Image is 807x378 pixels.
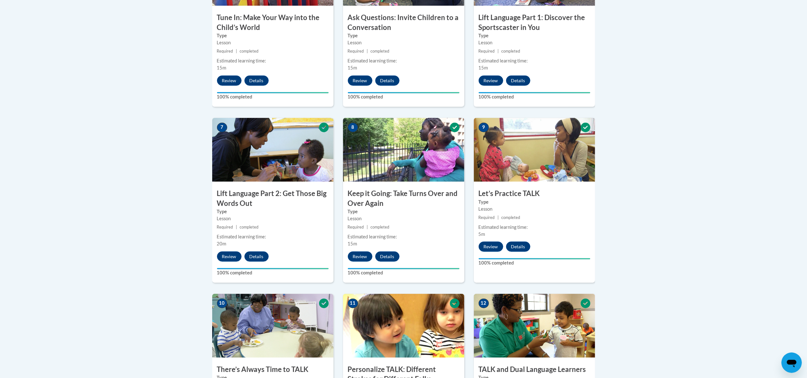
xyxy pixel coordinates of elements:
button: Review [217,76,242,86]
h3: Tune In: Make Your Way into the Child’s World [212,13,333,33]
span: Required [217,225,233,229]
h3: Lift Language Part 2: Get Those Big Words Out [212,189,333,208]
span: | [367,49,368,54]
img: Course Image [212,294,333,358]
button: Review [479,242,503,252]
div: Estimated learning time: [479,224,590,231]
div: Your progress [217,92,329,93]
button: Details [506,242,530,252]
span: completed [240,49,258,54]
label: Type [348,208,460,215]
label: Type [217,208,329,215]
span: completed [240,225,258,229]
span: completed [370,225,389,229]
div: Estimated learning time: [217,57,329,64]
div: Your progress [479,258,590,259]
div: Estimated learning time: [348,57,460,64]
label: 100% completed [479,93,590,100]
button: Review [479,76,503,86]
label: Type [479,32,590,39]
label: Type [479,199,590,206]
div: Your progress [348,92,460,93]
span: 15m [217,65,227,70]
label: 100% completed [217,93,329,100]
div: Lesson [479,39,590,46]
button: Details [506,76,530,86]
span: 5m [479,231,485,237]
h3: There’s Always Time to TALK [212,365,333,374]
label: Type [348,32,460,39]
span: 20m [217,241,227,246]
div: Estimated learning time: [479,57,590,64]
h3: Lift Language Part 1: Discover the Sportscaster in You [474,13,595,33]
img: Course Image [474,118,595,182]
div: Lesson [348,215,460,222]
span: Required [479,215,495,220]
span: | [236,49,237,54]
div: Lesson [348,39,460,46]
div: Lesson [217,39,329,46]
div: Your progress [217,268,329,269]
span: 9 [479,123,489,132]
div: Lesson [479,206,590,213]
span: Required [217,49,233,54]
span: | [497,215,499,220]
h3: TALK and Dual Language Learners [474,365,595,374]
button: Details [244,251,269,262]
span: 7 [217,123,227,132]
img: Course Image [474,294,595,358]
span: 15m [348,65,357,70]
span: 8 [348,123,358,132]
button: Details [244,76,269,86]
span: 11 [348,299,358,308]
span: 15m [479,65,488,70]
span: 10 [217,299,227,308]
span: completed [501,215,520,220]
button: Review [217,251,242,262]
button: Review [348,251,372,262]
label: 100% completed [217,269,329,276]
button: Details [375,251,400,262]
label: 100% completed [348,269,460,276]
span: completed [370,49,389,54]
label: 100% completed [479,259,590,266]
span: | [497,49,499,54]
label: 100% completed [348,93,460,100]
div: Estimated learning time: [217,233,329,240]
span: Required [348,49,364,54]
label: Type [217,32,329,39]
img: Course Image [343,118,464,182]
button: Details [375,76,400,86]
span: completed [501,49,520,54]
span: Required [479,49,495,54]
h3: Let’s Practice TALK [474,189,595,199]
span: | [236,225,237,229]
img: Course Image [212,118,333,182]
h3: Keep it Going: Take Turns Over and Over Again [343,189,464,208]
div: Your progress [348,268,460,269]
div: Your progress [479,92,590,93]
span: Required [348,225,364,229]
div: Estimated learning time: [348,233,460,240]
span: | [367,225,368,229]
div: Lesson [217,215,329,222]
h3: Ask Questions: Invite Children to a Conversation [343,13,464,33]
img: Course Image [343,294,464,358]
iframe: Button to launch messaging window [781,353,802,373]
span: 15m [348,241,357,246]
span: 12 [479,299,489,308]
button: Review [348,76,372,86]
